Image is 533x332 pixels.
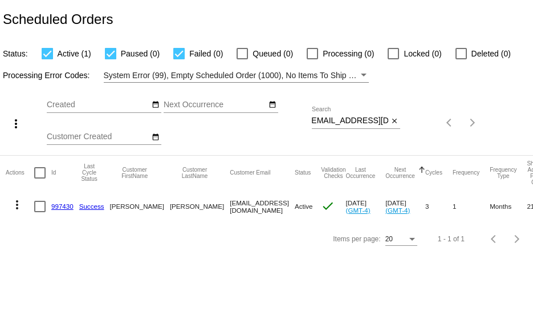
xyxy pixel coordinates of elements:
[253,47,293,60] span: Queued (0)
[79,203,104,210] a: Success
[47,100,149,110] input: Created
[471,47,511,60] span: Deleted (0)
[385,167,415,179] button: Change sorting for NextOccurrenceUtc
[230,169,270,176] button: Change sorting for CustomerEmail
[10,198,24,212] mat-icon: more_vert
[388,115,400,127] button: Clear
[170,190,230,223] mat-cell: [PERSON_NAME]
[9,117,23,131] mat-icon: more_vert
[385,207,410,214] a: (GMT-4)
[3,71,90,80] span: Processing Error Codes:
[425,190,453,223] mat-cell: 3
[230,190,295,223] mat-cell: [EMAIL_ADDRESS][DOMAIN_NAME]
[385,235,393,243] span: 20
[346,190,386,223] mat-cell: [DATE]
[438,111,461,134] button: Previous page
[390,117,398,126] mat-icon: close
[506,228,528,250] button: Next page
[104,68,369,83] mat-select: Filter by Processing Error Codes
[333,235,380,243] div: Items per page:
[268,100,276,110] mat-icon: date_range
[321,199,335,213] mat-icon: check
[321,156,345,190] mat-header-cell: Validation Checks
[346,207,371,214] a: (GMT-4)
[121,47,160,60] span: Paused (0)
[453,190,490,223] mat-cell: 1
[385,236,417,244] mat-select: Items per page:
[312,116,388,125] input: Search
[438,235,465,243] div: 1 - 1 of 1
[3,11,113,27] h2: Scheduled Orders
[461,111,484,134] button: Next page
[490,190,527,223] mat-cell: Months
[189,47,223,60] span: Failed (0)
[170,167,219,179] button: Change sorting for CustomerLastName
[3,49,28,58] span: Status:
[346,167,376,179] button: Change sorting for LastOccurrenceUtc
[110,167,160,179] button: Change sorting for CustomerFirstName
[152,100,160,110] mat-icon: date_range
[295,169,311,176] button: Change sorting for Status
[453,169,479,176] button: Change sorting for Frequency
[483,228,506,250] button: Previous page
[51,203,74,210] a: 997430
[79,163,100,182] button: Change sorting for LastProcessingCycleId
[58,47,91,60] span: Active (1)
[51,169,56,176] button: Change sorting for Id
[323,47,374,60] span: Processing (0)
[110,190,170,223] mat-cell: [PERSON_NAME]
[47,132,149,141] input: Customer Created
[164,100,266,110] input: Next Occurrence
[425,169,442,176] button: Change sorting for Cycles
[404,47,441,60] span: Locked (0)
[295,203,313,210] span: Active
[6,156,34,190] mat-header-cell: Actions
[152,133,160,142] mat-icon: date_range
[490,167,516,179] button: Change sorting for FrequencyType
[385,190,425,223] mat-cell: [DATE]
